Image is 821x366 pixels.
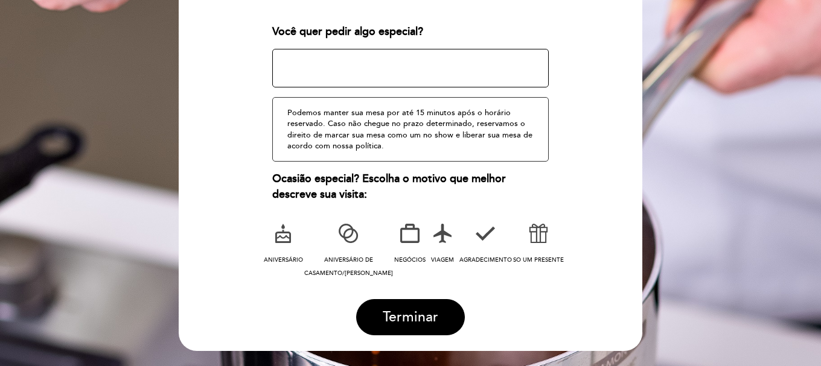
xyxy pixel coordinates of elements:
span: AGRADECIMENTO [459,256,512,263]
button: Terminar [356,299,465,335]
span: NEGÓCIOS [394,256,426,263]
span: Terminar [383,309,438,326]
div: Ocasião especial? Escolha o motivo que melhor descreve sua visita: [272,171,549,202]
span: SO UM PRESENTE [513,256,564,263]
span: VIAGEM [431,256,454,263]
span: ANIVERSÁRIO [264,256,303,263]
div: Podemos manter sua mesa por até 15 minutos após o horário reservado. Caso não chegue no prazo det... [272,97,549,162]
span: ANIVERSÁRIO DE CASAMENTO/[PERSON_NAME] [304,256,393,277]
div: Você quer pedir algo especial? [272,24,549,40]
